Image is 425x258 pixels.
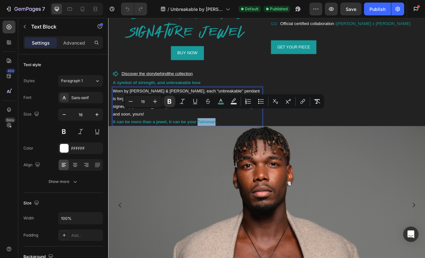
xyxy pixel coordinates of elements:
[73,65,102,71] u: the collection
[61,78,83,84] span: Paragraph 1
[5,117,15,123] div: Beta
[205,33,245,38] span: GET YOUR PIECE
[63,39,85,46] p: Advanced
[23,176,103,187] button: Show more
[5,124,132,129] strong: It can be more than a jewel, it can be your Talisman.
[245,6,258,12] span: Default
[23,95,31,100] div: Font
[108,18,425,258] iframe: Design area
[57,65,73,71] a: behind
[198,27,253,44] a: GET YOUR PIECE
[23,145,33,151] div: Color
[23,78,35,84] div: Styles
[277,4,367,10] span: [PERSON_NAME] x [PERSON_NAME]
[346,6,356,12] span: Save
[71,233,101,238] div: Add...
[5,219,23,237] button: Carousel Back Arrow
[121,3,147,15] div: Undo/Redo
[71,95,101,101] div: Sans-serif
[76,34,116,51] a: BUY NOW
[23,110,40,119] div: Size
[364,3,391,15] button: Publish
[369,6,386,13] div: Publish
[31,23,86,30] p: Text Block
[168,6,169,13] span: /
[16,65,57,71] u: Discover the story
[71,146,101,151] div: FFFFFF
[23,199,40,208] div: Size
[270,6,288,12] span: Published
[340,3,361,15] button: Save
[5,76,112,82] strong: A symbol of strength, and unbreakable love
[23,62,41,68] div: Text style
[23,215,34,221] div: Width
[42,5,45,13] p: 7
[32,39,50,46] p: Settings
[58,75,103,87] button: Paragraph 1
[48,178,78,185] div: Show more
[209,3,367,12] p: Official certified collaboration :
[403,227,419,242] div: Open Intercom Messenger
[362,219,380,237] button: Carousel Next Arrow
[23,161,41,169] div: Align
[5,84,187,132] div: Rich Text Editor. Editing area: main
[124,94,324,108] div: Editor contextual toolbar
[23,232,38,238] div: Padding
[58,212,103,224] input: Auto
[6,68,15,73] div: 450
[3,3,48,15] button: 7
[84,38,108,47] p: BUY NOW
[5,85,187,122] p: Worn by [PERSON_NAME] & [PERSON_NAME], each "unbreakable" pendant is forged in solid silver, rhod...
[170,6,223,13] span: Unbreakable by [PERSON_NAME] x [PERSON_NAME]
